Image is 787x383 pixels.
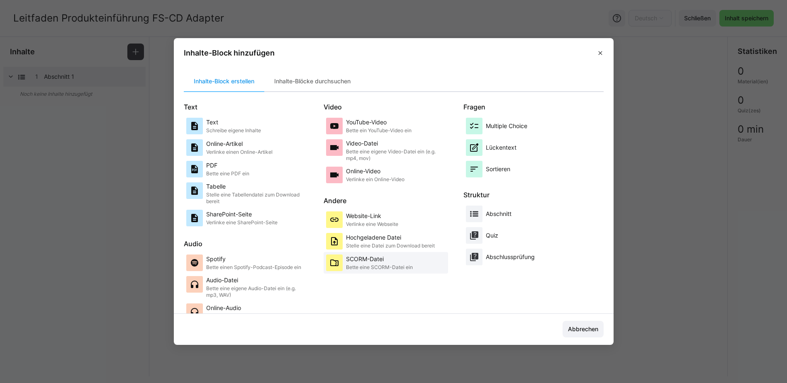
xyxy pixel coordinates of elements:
[206,264,301,271] p: Bette einen Spotify-Podcast-Episode ein
[206,255,301,263] p: Spotify
[486,143,517,152] p: Lückentext
[486,165,510,173] p: Sortieren
[346,264,413,271] p: Bette eine SCORM-Datei ein
[346,148,446,162] p: Bette eine eigene Video-Datei ein (e.g. mp4, mov)
[463,102,603,112] p: Fragen
[567,325,599,333] span: Abbrechen
[206,276,306,284] p: Audio-Datei
[206,140,273,148] p: Online-Artikel
[184,71,264,91] div: Inhalte-Block erstellen
[206,161,249,170] p: PDF
[184,239,324,249] p: Audio
[563,321,604,337] button: Abbrechen
[206,170,249,177] p: Bette eine PDF ein
[206,149,273,155] p: Verlinke einen Online-Artikel
[206,313,283,320] p: Verlinke eine Online-Audio-Datei
[346,118,412,126] p: YouTube-Video
[184,48,275,58] h3: Inhalte-Block hinzufügen
[346,221,398,228] p: Verlinke eine Webseite
[324,102,463,112] p: Video
[206,304,283,312] p: Online-Audio
[206,127,261,134] p: Schreibe eigene Inhalte
[264,71,361,91] div: Inhalte-Blöcke durchsuchen
[206,191,306,205] p: Stelle eine Tabellendatei zum Download bereit
[206,285,306,298] p: Bette eine eigene Audio-Datei ein (e.g. mp3, WAV)
[346,233,435,242] p: Hochgeladene Datei
[346,255,413,263] p: SCORM-Datei
[346,242,435,249] p: Stelle eine Datei zum Download bereit
[346,212,398,220] p: Website-Link
[346,176,404,183] p: Verlinke ein Online-Video
[486,122,527,130] p: Multiple Choice
[324,196,463,206] p: Andere
[346,167,404,175] p: Online-Video
[184,102,324,112] p: Text
[486,231,498,240] p: Quiz
[486,253,535,261] p: Abschlussprüfung
[206,219,278,226] p: Verlinke eine SharePoint-Seite
[486,210,512,218] p: Abschnitt
[206,182,306,191] p: Tabelle
[346,139,446,148] p: Video-Datei
[206,118,261,126] p: Text
[346,127,412,134] p: Bette ein YouTube-Video ein
[206,210,278,218] p: SharePoint-Seite
[463,190,603,200] p: Struktur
